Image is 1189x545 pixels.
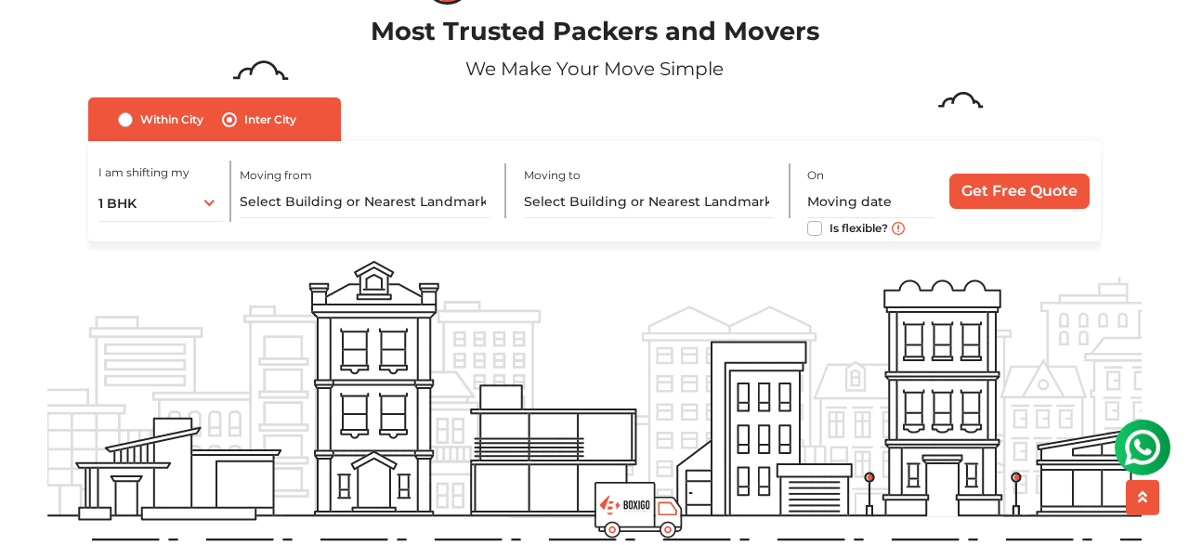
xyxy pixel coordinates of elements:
[47,17,1142,47] h1: Most Trusted Packers and Movers
[949,174,1090,209] input: Get Free Quote
[1126,480,1159,515] button: scroll up
[807,167,824,184] label: On
[524,167,581,184] label: Moving to
[140,109,203,131] label: Within City
[19,19,56,56] img: whatsapp-icon.svg
[240,167,312,184] label: Moving from
[830,217,888,237] label: Is flexible?
[524,186,775,218] input: Select Building or Nearest Landmark
[98,164,189,181] label: I am shifting my
[244,109,296,131] label: Inter City
[892,222,905,235] img: info
[594,482,683,539] img: boxigo_prackers_and_movers_truck
[240,186,490,218] input: Select Building or Nearest Landmark
[47,55,1142,83] p: We Make Your Move Simple
[98,195,137,212] span: 1 BHK
[807,186,934,218] input: Moving date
